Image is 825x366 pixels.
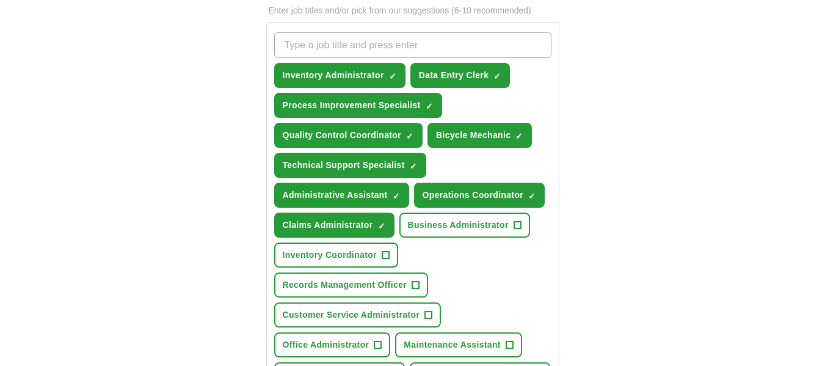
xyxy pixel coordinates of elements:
p: Enter job titles and/or pick from our suggestions (6-10 recommended) [266,4,559,17]
span: Technical Support Specialist [283,159,405,172]
button: Inventory Administrator✓ [274,63,405,88]
span: ✓ [493,71,501,81]
span: Inventory Administrator [283,69,384,82]
button: Process Improvement Specialist✓ [274,93,442,118]
button: Bicycle Mechanic✓ [427,123,532,148]
button: Quality Control Coordinator✓ [274,123,423,148]
input: Type a job title and press enter [274,32,551,58]
button: Data Entry Clerk✓ [410,63,511,88]
span: Administrative Assistant [283,189,388,202]
button: Inventory Coordinator [274,243,398,268]
span: ✓ [406,131,413,141]
span: Maintenance Assistant [404,339,501,351]
button: Records Management Officer [274,273,429,298]
span: Records Management Officer [283,279,407,291]
button: Office Administrator [274,332,391,357]
span: ✓ [410,161,417,171]
button: Business Administrator [399,213,530,238]
span: Customer Service Administrator [283,309,420,321]
span: ✓ [393,191,400,201]
button: Customer Service Administrator [274,302,442,328]
span: Operations Coordinator [423,189,524,202]
span: Claims Administrator [283,219,373,232]
span: ✓ [515,131,523,141]
button: Technical Support Specialist✓ [274,153,426,178]
span: Bicycle Mechanic [436,129,511,142]
span: Inventory Coordinator [283,249,377,262]
span: ✓ [389,71,396,81]
span: ✓ [426,101,433,111]
span: Business Administrator [408,219,509,232]
span: Data Entry Clerk [419,69,489,82]
span: ✓ [528,191,536,201]
button: Claims Administrator✓ [274,213,394,238]
button: Maintenance Assistant [395,332,522,357]
button: Administrative Assistant✓ [274,183,409,208]
span: Quality Control Coordinator [283,129,402,142]
button: Operations Coordinator✓ [414,183,545,208]
span: ✓ [378,221,385,231]
span: Office Administrator [283,339,369,351]
span: Process Improvement Specialist [283,99,421,112]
